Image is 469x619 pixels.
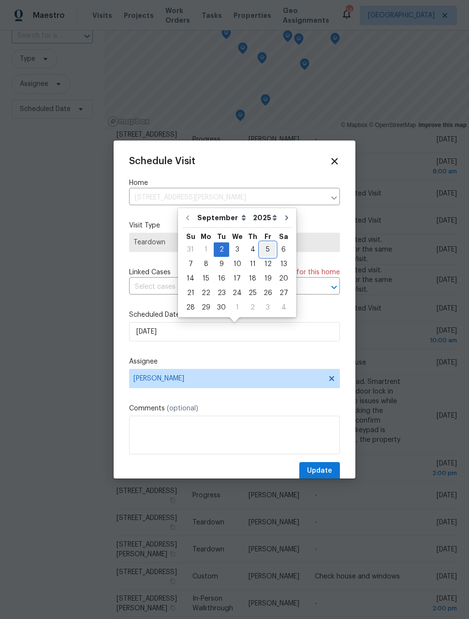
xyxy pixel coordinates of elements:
div: 2 [214,243,229,256]
div: 3 [260,301,276,314]
label: Assignee [129,357,340,366]
div: Mon Sep 01 2025 [198,242,214,257]
div: Sat Sep 20 2025 [276,271,292,286]
label: Scheduled Date [129,310,340,320]
div: Wed Oct 01 2025 [229,300,245,315]
div: 7 [183,257,198,271]
div: Fri Sep 19 2025 [260,271,276,286]
div: Tue Sep 09 2025 [214,257,229,271]
div: 4 [245,243,260,256]
input: Enter in an address [129,190,325,205]
button: Update [299,462,340,480]
div: 10 [229,257,245,271]
div: 5 [260,243,276,256]
button: Open [327,281,341,294]
div: 3 [229,243,245,256]
div: 8 [198,257,214,271]
span: Schedule Visit [129,156,195,166]
div: Thu Sep 11 2025 [245,257,260,271]
div: Sun Sep 07 2025 [183,257,198,271]
div: Thu Oct 02 2025 [245,300,260,315]
div: Tue Sep 16 2025 [214,271,229,286]
div: Fri Sep 26 2025 [260,286,276,300]
div: 4 [276,301,292,314]
div: Sun Sep 28 2025 [183,300,198,315]
div: 15 [198,272,214,285]
div: 14 [183,272,198,285]
abbr: Thursday [248,233,257,240]
div: Sat Sep 13 2025 [276,257,292,271]
div: Sun Sep 21 2025 [183,286,198,300]
div: 29 [198,301,214,314]
span: Close [329,156,340,167]
div: 21 [183,286,198,300]
div: Sat Oct 04 2025 [276,300,292,315]
div: Thu Sep 18 2025 [245,271,260,286]
div: 30 [214,301,229,314]
div: Fri Sep 05 2025 [260,242,276,257]
button: Go to next month [279,208,294,227]
span: Linked Cases [129,267,171,277]
div: 1 [198,243,214,256]
div: 16 [214,272,229,285]
abbr: Wednesday [232,233,243,240]
div: 28 [183,301,198,314]
div: 9 [214,257,229,271]
input: M/D/YYYY [129,322,340,341]
div: 24 [229,286,245,300]
input: Select cases [129,280,313,295]
abbr: Saturday [279,233,288,240]
label: Comments [129,404,340,413]
div: Sun Sep 14 2025 [183,271,198,286]
div: 12 [260,257,276,271]
div: 23 [214,286,229,300]
abbr: Sunday [186,233,195,240]
div: Mon Sep 15 2025 [198,271,214,286]
div: 25 [245,286,260,300]
div: 2 [245,301,260,314]
div: Mon Sep 08 2025 [198,257,214,271]
div: Sat Sep 06 2025 [276,242,292,257]
div: Tue Sep 30 2025 [214,300,229,315]
div: 26 [260,286,276,300]
label: Home [129,178,340,188]
div: 11 [245,257,260,271]
div: Tue Sep 23 2025 [214,286,229,300]
div: 17 [229,272,245,285]
abbr: Monday [201,233,211,240]
div: 6 [276,243,292,256]
div: Fri Sep 12 2025 [260,257,276,271]
select: Month [195,211,250,225]
div: 31 [183,243,198,256]
div: Wed Sep 03 2025 [229,242,245,257]
div: Thu Sep 04 2025 [245,242,260,257]
div: Wed Sep 10 2025 [229,257,245,271]
div: 19 [260,272,276,285]
abbr: Friday [264,233,271,240]
div: Mon Sep 22 2025 [198,286,214,300]
div: Sun Aug 31 2025 [183,242,198,257]
button: Go to previous month [180,208,195,227]
div: 13 [276,257,292,271]
div: 27 [276,286,292,300]
span: [PERSON_NAME] [133,375,323,382]
abbr: Tuesday [217,233,226,240]
div: Sat Sep 27 2025 [276,286,292,300]
div: Tue Sep 02 2025 [214,242,229,257]
label: Visit Type [129,221,340,230]
span: Teardown [133,238,336,247]
div: Wed Sep 24 2025 [229,286,245,300]
div: Mon Sep 29 2025 [198,300,214,315]
div: Wed Sep 17 2025 [229,271,245,286]
select: Year [250,211,279,225]
span: (optional) [167,405,198,412]
div: 22 [198,286,214,300]
div: Thu Sep 25 2025 [245,286,260,300]
span: Update [307,465,332,477]
div: Fri Oct 03 2025 [260,300,276,315]
div: 18 [245,272,260,285]
div: 20 [276,272,292,285]
div: 1 [229,301,245,314]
